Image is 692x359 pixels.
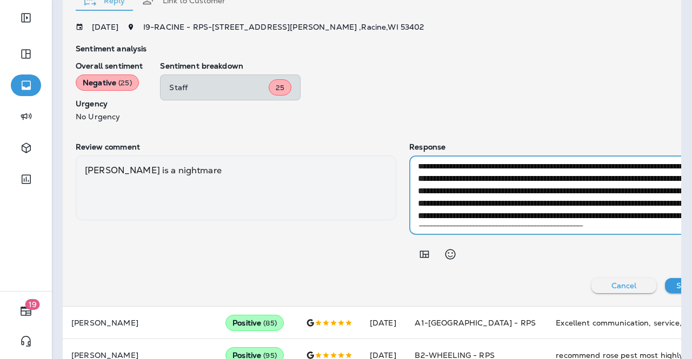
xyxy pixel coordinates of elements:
[25,299,40,310] span: 19
[76,74,139,91] div: Negative
[591,278,656,293] button: Cancel
[611,281,637,290] p: Cancel
[118,78,132,87] span: ( 25 )
[143,22,424,32] span: I9-RACINE - RPS - [STREET_ADDRESS][PERSON_NAME] , Racine , WI 53402
[415,318,536,328] span: A1-[GEOGRAPHIC_DATA] - RPS
[414,243,435,265] button: Add in a premade template
[92,23,118,31] p: [DATE]
[76,99,143,108] p: Urgency
[71,319,208,327] p: [PERSON_NAME]
[263,319,277,328] span: ( 85 )
[11,7,41,29] button: Expand Sidebar
[76,143,396,151] p: Review comment
[169,83,269,92] p: Staff
[11,300,41,322] button: 19
[76,155,396,220] div: [PERSON_NAME] is a nightmare
[361,307,407,339] td: [DATE]
[440,243,461,265] button: Select an emoji
[76,62,143,70] p: Overall sentiment
[76,112,143,121] p: No Urgency
[276,83,284,92] span: 25
[225,315,284,331] div: Positive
